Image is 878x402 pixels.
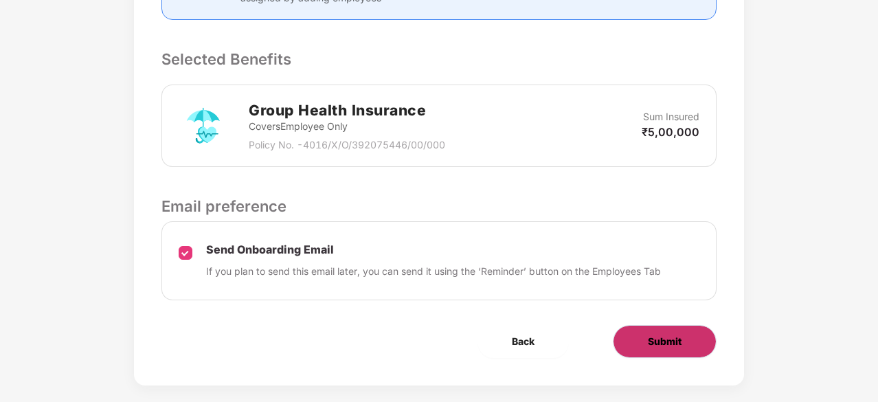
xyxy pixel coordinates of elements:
[161,194,717,218] p: Email preference
[179,101,228,150] img: svg+xml;base64,PHN2ZyB4bWxucz0iaHR0cDovL3d3dy53My5vcmcvMjAwMC9zdmciIHdpZHRoPSI3MiIgaGVpZ2h0PSI3Mi...
[249,119,445,134] p: Covers Employee Only
[249,137,445,153] p: Policy No. - 4016/X/O/392075446/00/000
[648,334,682,349] span: Submit
[512,334,534,349] span: Back
[249,99,445,122] h2: Group Health Insurance
[206,264,661,279] p: If you plan to send this email later, you can send it using the ‘Reminder’ button on the Employee...
[477,325,569,358] button: Back
[643,109,699,124] p: Sum Insured
[642,124,699,139] p: ₹5,00,000
[206,243,661,257] p: Send Onboarding Email
[161,47,717,71] p: Selected Benefits
[613,325,717,358] button: Submit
